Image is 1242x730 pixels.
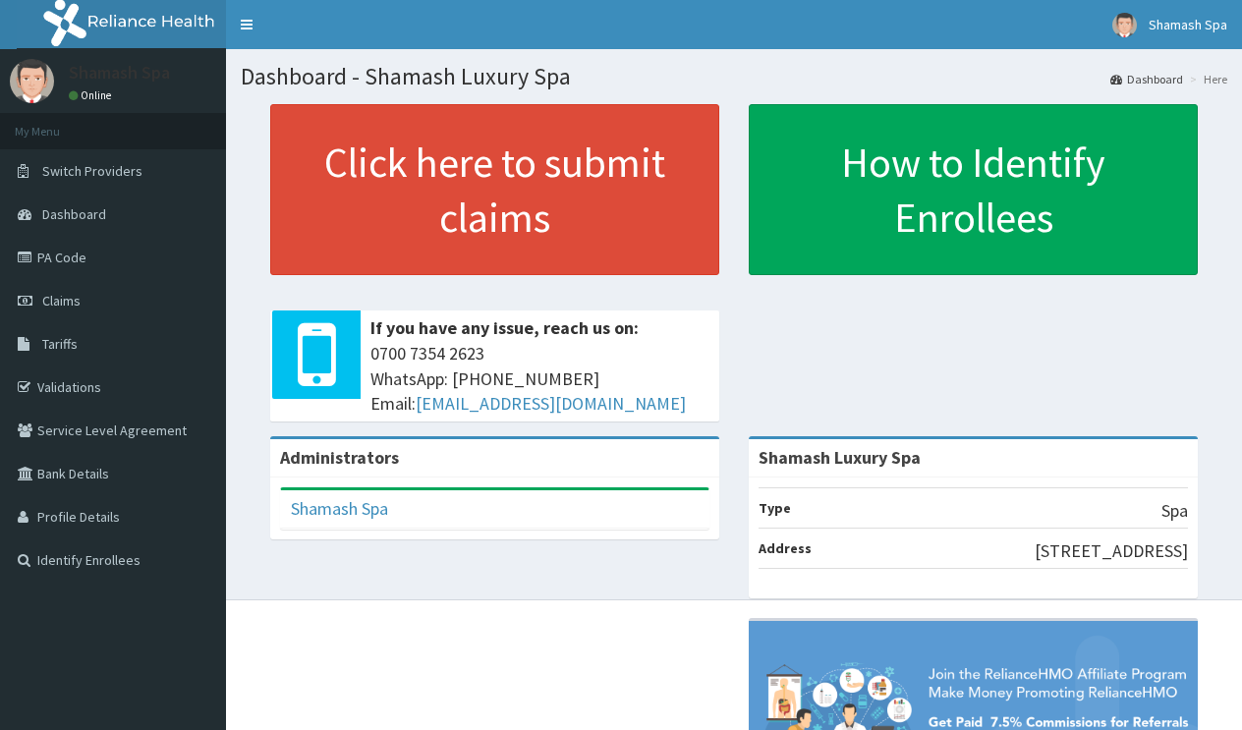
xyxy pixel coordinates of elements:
[69,88,116,102] a: Online
[416,392,686,415] a: [EMAIL_ADDRESS][DOMAIN_NAME]
[1112,13,1137,37] img: User Image
[42,335,78,353] span: Tariffs
[280,446,399,469] b: Administrators
[1149,16,1227,33] span: Shamash Spa
[270,104,719,275] a: Click here to submit claims
[759,446,921,469] strong: Shamash Luxury Spa
[10,59,54,103] img: User Image
[291,497,388,520] a: Shamash Spa
[42,292,81,309] span: Claims
[1161,498,1188,524] p: Spa
[759,539,812,557] b: Address
[1035,538,1188,564] p: [STREET_ADDRESS]
[1185,71,1227,87] li: Here
[69,64,170,82] p: Shamash Spa
[1110,71,1183,87] a: Dashboard
[370,341,709,417] span: 0700 7354 2623 WhatsApp: [PHONE_NUMBER] Email:
[241,64,1227,89] h1: Dashboard - Shamash Luxury Spa
[759,499,791,517] b: Type
[749,104,1198,275] a: How to Identify Enrollees
[370,316,639,339] b: If you have any issue, reach us on:
[42,162,142,180] span: Switch Providers
[42,205,106,223] span: Dashboard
